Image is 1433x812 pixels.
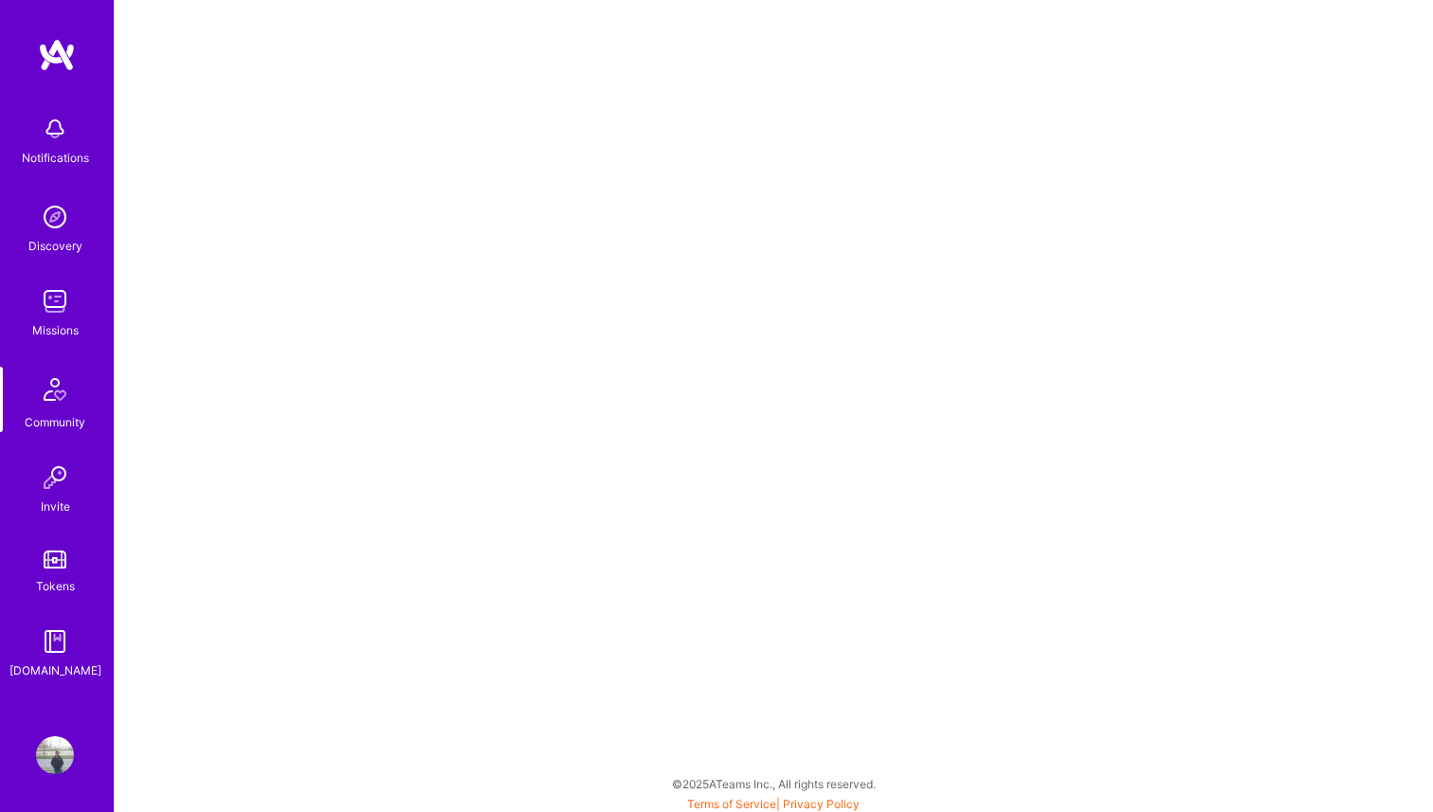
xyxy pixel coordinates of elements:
img: bell [36,110,74,148]
span: | [687,797,860,811]
div: Notifications [22,148,89,168]
img: User Avatar [36,736,74,774]
img: Community [32,367,78,412]
img: guide book [36,623,74,660]
div: Discovery [28,236,82,256]
a: User Avatar [31,736,79,774]
div: Community [25,412,85,432]
div: [DOMAIN_NAME] [9,660,101,680]
div: Invite [41,496,70,516]
img: logo [38,38,76,72]
div: Missions [32,320,79,340]
div: Tokens [36,576,75,596]
img: tokens [44,550,66,568]
div: © 2025 ATeams Inc., All rights reserved. [114,760,1433,807]
img: discovery [36,198,74,236]
img: Invite [36,459,74,496]
a: Terms of Service [687,797,776,811]
a: Privacy Policy [783,797,860,811]
img: teamwork [36,282,74,320]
